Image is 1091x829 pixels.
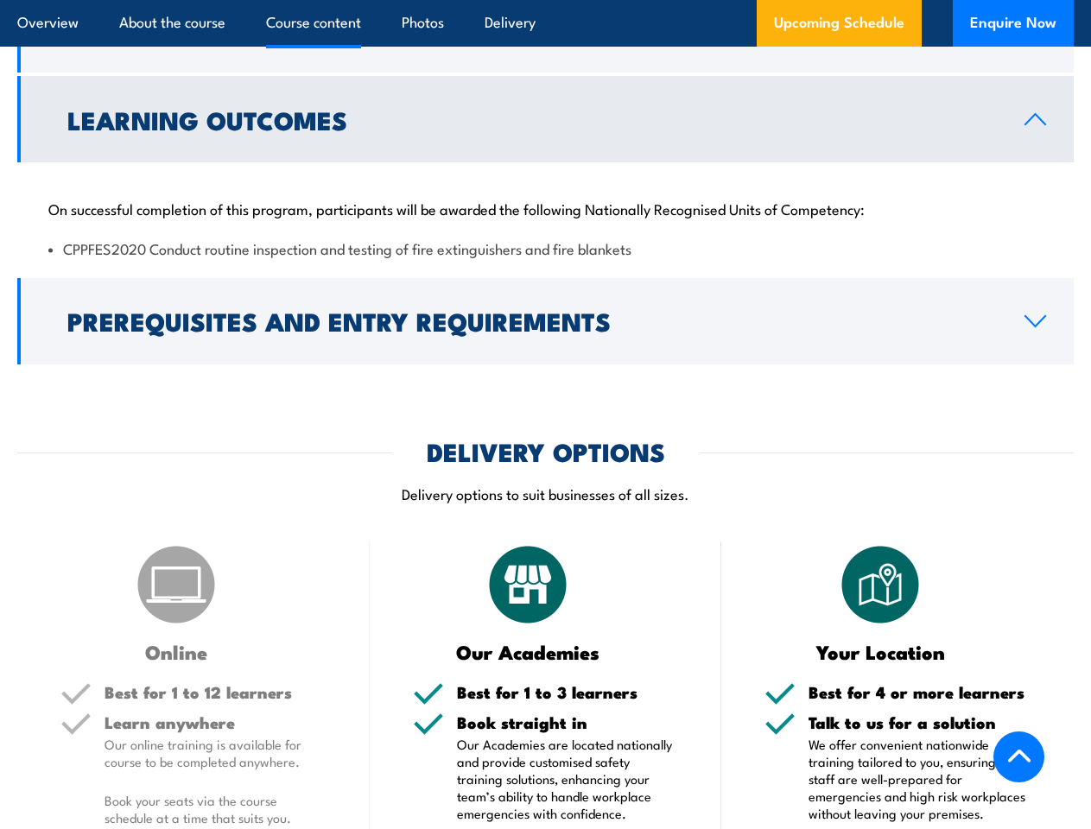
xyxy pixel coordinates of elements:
h3: Your Location [764,642,996,661]
h2: Prerequisites and Entry Requirements [67,309,997,332]
h3: Our Academies [413,642,644,661]
h5: Best for 1 to 3 learners [457,684,679,700]
a: Prerequisites and Entry Requirements [17,278,1074,364]
p: Delivery options to suit businesses of all sizes. [17,484,1074,503]
h2: DELIVERY OPTIONS [427,440,665,462]
li: CPPFES2020 Conduct routine inspection and testing of fire extinguishers and fire blankets [48,238,1043,258]
h5: Best for 4 or more learners [809,684,1031,700]
p: On successful completion of this program, participants will be awarded the following Nationally R... [48,199,1043,217]
p: We offer convenient nationwide training tailored to you, ensuring your staff are well-prepared fo... [809,736,1031,822]
p: Our online training is available for course to be completed anywhere. [105,736,327,770]
a: Learning Outcomes [17,76,1074,162]
p: Book your seats via the course schedule at a time that suits you. [105,792,327,826]
h3: Online [60,642,292,661]
h5: Learn anywhere [105,714,327,731]
h2: Learning Outcomes [67,108,997,130]
h5: Book straight in [457,714,679,731]
h5: Talk to us for a solution [809,714,1031,731]
h5: Best for 1 to 12 learners [105,684,327,700]
p: Our Academies are located nationally and provide customised safety training solutions, enhancing ... [457,736,679,822]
